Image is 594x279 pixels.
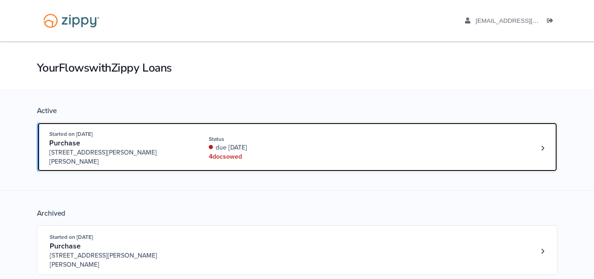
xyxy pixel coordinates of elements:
h1: Your Flows with Zippy Loans [37,60,558,76]
a: edit profile [465,17,580,26]
span: Purchase [49,139,80,148]
a: Log out [547,17,557,26]
a: Loan number 4201219 [536,141,550,155]
a: Loan number 3844698 [536,244,550,258]
span: Started on [DATE] [49,131,93,137]
div: 4 doc s owed [209,152,331,161]
span: Purchase [50,242,81,251]
span: andcook84@outlook.com [475,17,580,24]
img: Logo [37,9,105,32]
a: Open loan 4201219 [37,122,558,172]
div: Active [37,106,558,115]
span: Started on [DATE] [50,234,93,240]
div: Status [209,135,331,143]
div: due [DATE] [209,143,331,152]
a: Open loan 3844698 [37,225,558,275]
div: Archived [37,209,558,218]
span: [STREET_ADDRESS][PERSON_NAME][PERSON_NAME] [50,251,189,269]
span: [STREET_ADDRESS][PERSON_NAME][PERSON_NAME] [49,148,188,166]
